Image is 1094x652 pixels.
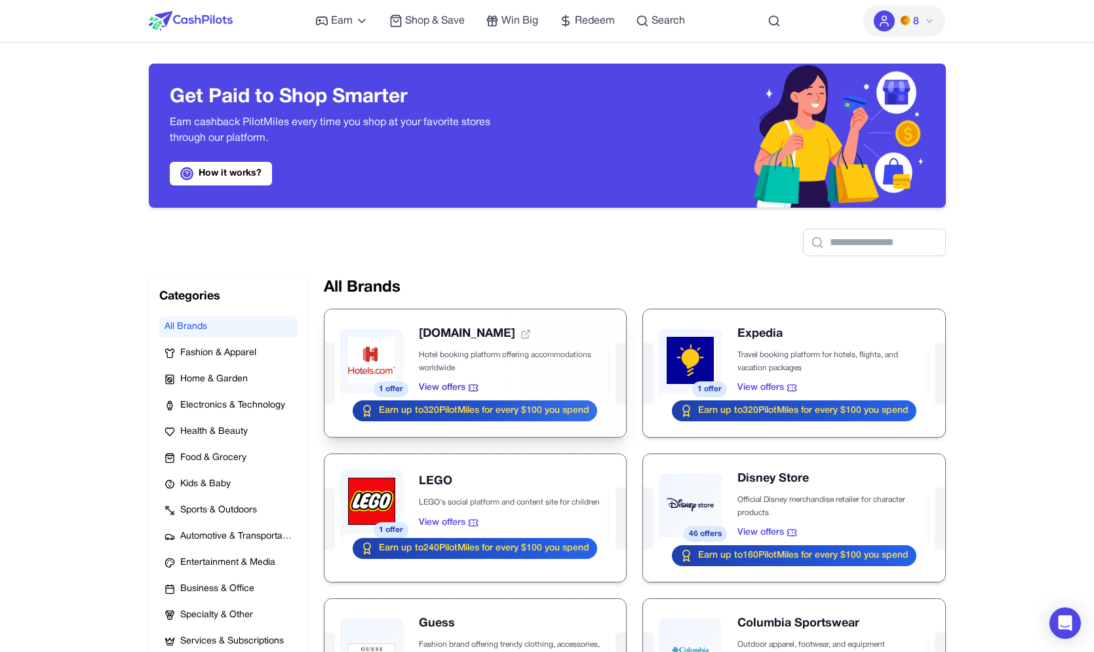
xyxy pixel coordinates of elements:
[389,13,465,29] a: Shop & Save
[180,373,248,386] span: Home & Garden
[331,13,353,29] span: Earn
[315,13,368,29] a: Earn
[652,13,685,29] span: Search
[180,399,285,412] span: Electronics & Technology
[575,13,615,29] span: Redeem
[159,605,298,626] button: Specialty & Other
[159,474,298,495] button: Kids & Baby
[180,504,257,517] span: Sports & Outdoors
[180,347,256,360] span: Fashion & Apparel
[159,631,298,652] button: Services & Subscriptions
[486,13,538,29] a: Win Big
[159,500,298,521] button: Sports & Outdoors
[149,11,233,31] img: CashPilots Logo
[180,583,254,596] span: Business & Office
[636,13,685,29] a: Search
[159,343,298,364] button: Fashion & Apparel
[159,526,298,547] button: Automotive & Transportation
[180,530,292,543] span: Automotive & Transportation
[1049,607,1081,639] div: Open Intercom Messenger
[863,5,945,37] button: PMs8
[159,421,298,442] button: Health & Beauty
[170,115,526,146] p: Earn cashback PilotMiles every time you shop at your favorite stores through our platform.
[170,86,526,109] h3: Get Paid to Shop Smarter
[180,478,231,491] span: Kids & Baby
[913,14,919,29] span: 8
[170,162,272,185] a: How it works?
[324,277,946,298] h2: All Brands
[180,425,248,438] span: Health & Beauty
[547,64,946,208] img: Header decoration
[405,13,465,29] span: Shop & Save
[159,448,298,469] button: Food & Grocery
[180,635,284,648] span: Services & Subscriptions
[159,288,298,306] h2: Categories
[501,13,538,29] span: Win Big
[159,552,298,573] button: Entertainment & Media
[159,579,298,600] button: Business & Office
[180,451,246,465] span: Food & Grocery
[559,13,615,29] a: Redeem
[180,609,253,622] span: Specialty & Other
[159,316,298,337] button: All Brands
[180,556,275,569] span: Entertainment & Media
[159,395,298,416] button: Electronics & Technology
[159,369,298,390] button: Home & Garden
[900,15,910,26] img: PMs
